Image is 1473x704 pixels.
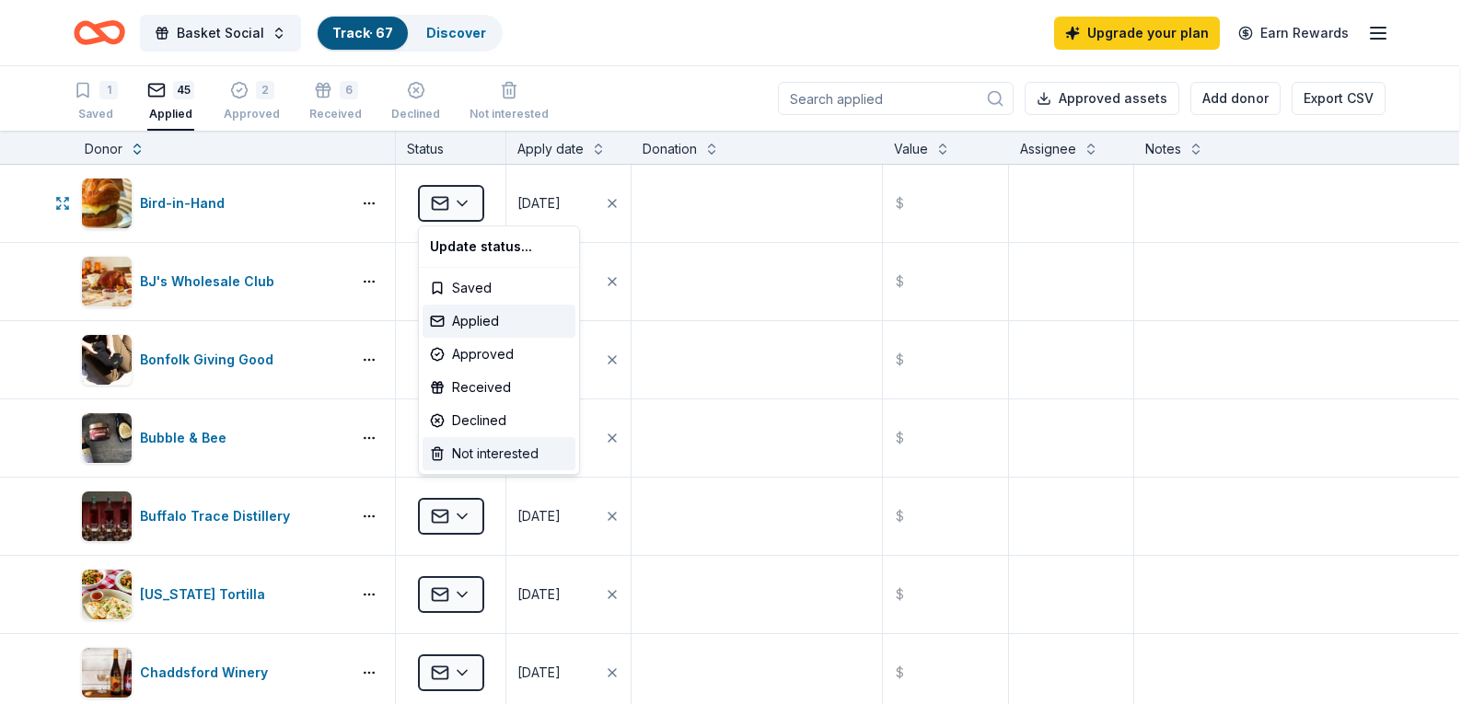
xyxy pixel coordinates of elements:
[423,305,575,338] div: Applied
[423,437,575,470] div: Not interested
[423,230,575,263] div: Update status...
[423,371,575,404] div: Received
[423,271,575,305] div: Saved
[423,338,575,371] div: Approved
[423,404,575,437] div: Declined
